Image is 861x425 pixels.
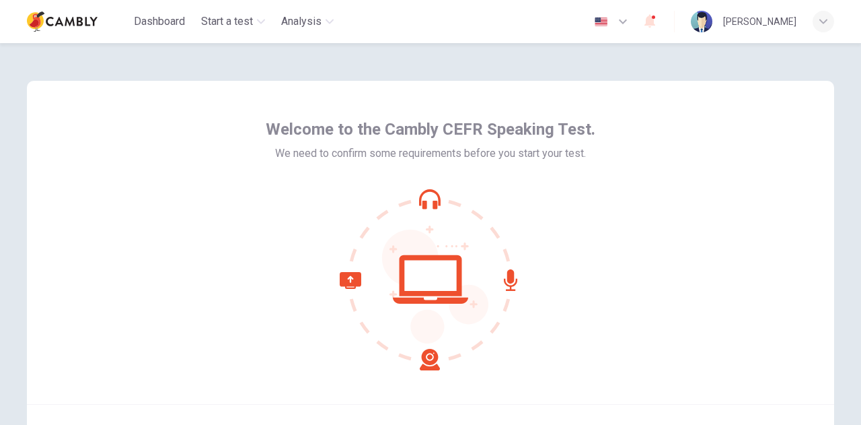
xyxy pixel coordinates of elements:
[723,13,796,30] div: [PERSON_NAME]
[201,13,253,30] span: Start a test
[266,119,595,140] span: Welcome to the Cambly CEFR Speaking Test.
[27,8,98,35] img: Cambly logo
[27,8,128,35] a: Cambly logo
[593,17,609,27] img: en
[276,9,339,34] button: Analysis
[281,13,322,30] span: Analysis
[196,9,270,34] button: Start a test
[128,9,190,34] button: Dashboard
[134,13,185,30] span: Dashboard
[275,145,586,162] span: We need to confirm some requirements before you start your test.
[691,11,712,32] img: Profile picture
